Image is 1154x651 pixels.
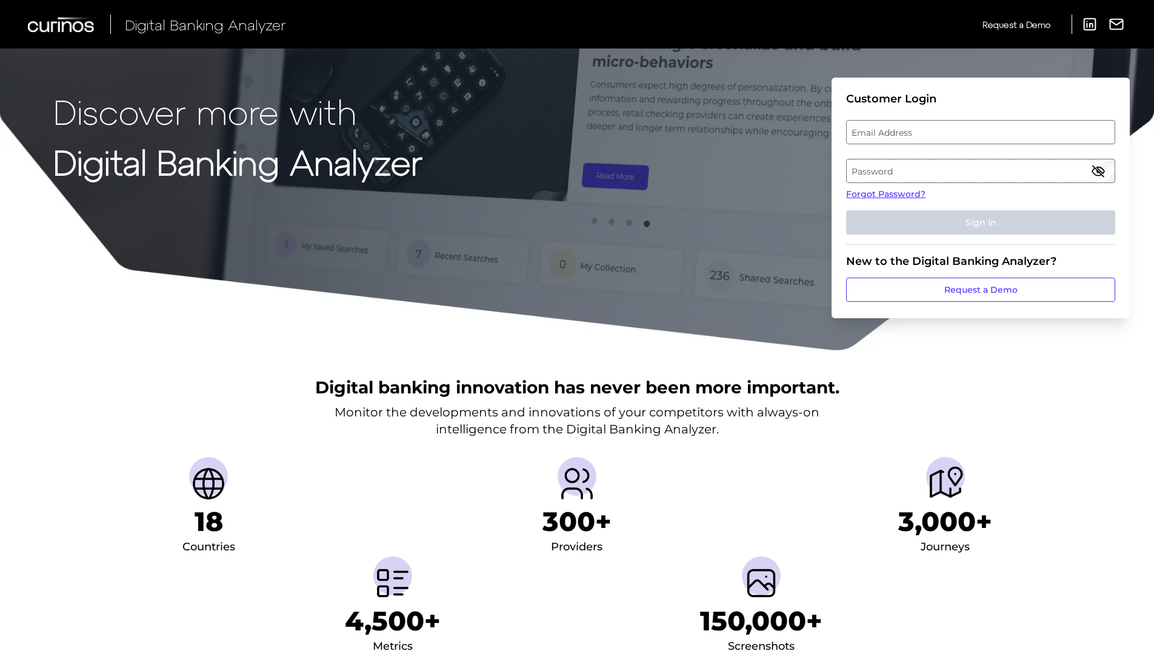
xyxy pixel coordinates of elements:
[846,210,1115,235] button: Sign In
[189,464,228,503] img: Countries
[335,404,819,438] p: Monitor the developments and innovations of your competitors with always-on intelligence from the...
[847,160,1114,182] label: Password
[846,255,1115,268] div: New to the Digital Banking Analyzer?
[847,121,1114,143] label: Email Address
[195,506,223,538] h1: 18
[53,141,422,182] strong: Digital Banking Analyzer
[846,188,1115,201] a: Forgot Password?
[315,376,839,399] h2: Digital banking innovation has never been more important.
[846,278,1115,302] a: Request a Demo
[921,538,970,557] div: Journeys
[982,15,1050,35] a: Request a Demo
[982,19,1050,30] span: Request a Demo
[700,605,822,637] h1: 150,000+
[345,605,441,637] h1: 4,500+
[373,564,412,603] img: Metrics
[53,92,422,130] p: Discover more with
[558,464,596,503] img: Providers
[742,564,781,603] img: Screenshots
[125,16,286,33] span: Digital Banking Analyzer
[182,538,235,557] div: Countries
[28,17,96,32] img: Curinos
[898,506,992,538] h1: 3,000+
[926,464,965,503] img: Journeys
[551,538,602,557] div: Providers
[846,92,1115,105] div: Customer Login
[542,506,612,538] h1: 300+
